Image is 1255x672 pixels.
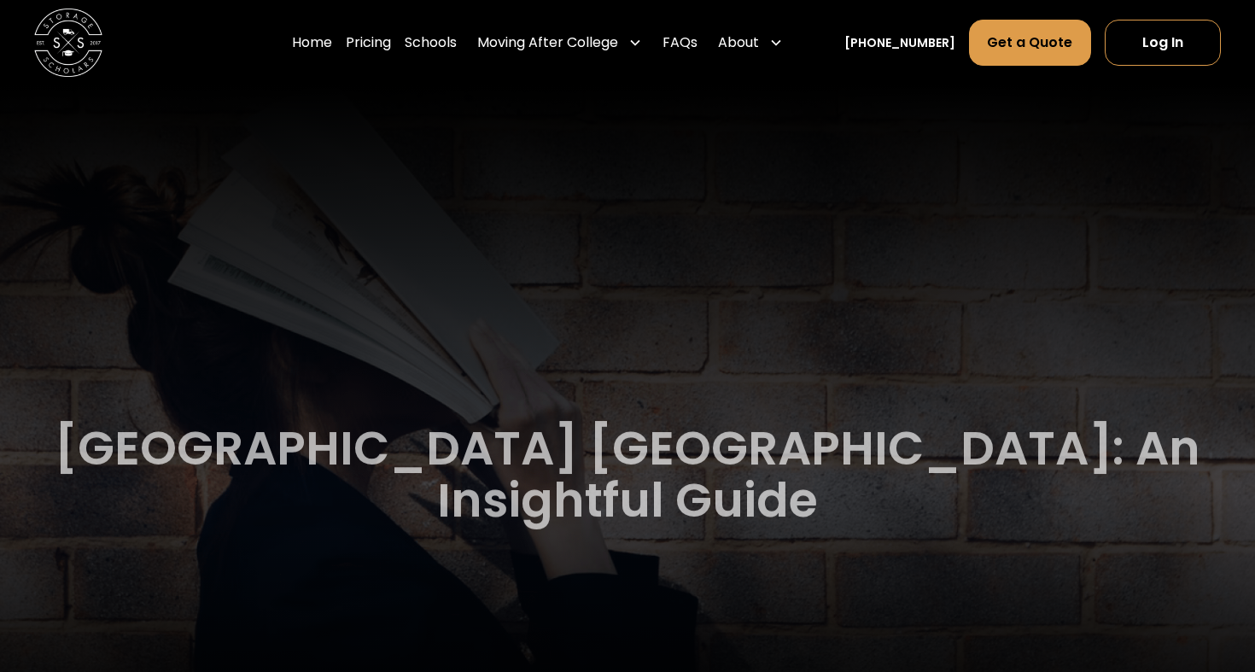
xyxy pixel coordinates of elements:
img: Storage Scholars main logo [34,9,102,77]
h1: [GEOGRAPHIC_DATA] [GEOGRAPHIC_DATA]: An Insightful Guide [34,423,1221,526]
a: [PHONE_NUMBER] [844,34,955,52]
div: About [711,19,790,67]
a: Schools [405,19,457,67]
a: FAQs [663,19,698,67]
div: About [718,32,759,53]
a: Log In [1105,20,1221,66]
a: Home [292,19,332,67]
a: Pricing [346,19,391,67]
div: Moving After College [477,32,618,53]
div: Moving After College [470,19,649,67]
a: home [34,9,102,77]
a: Get a Quote [969,20,1090,66]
